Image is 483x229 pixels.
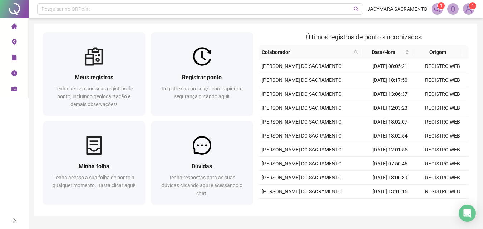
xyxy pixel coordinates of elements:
td: [DATE] 12:03:23 [364,101,416,115]
span: schedule [11,83,17,97]
span: file [11,51,17,66]
td: REGISTRO WEB [416,129,469,143]
td: [DATE] 13:06:37 [364,87,416,101]
span: [PERSON_NAME] DO SACRAMENTO [262,91,342,97]
span: right [12,218,17,223]
td: REGISTRO WEB [416,199,469,213]
a: Registrar pontoRegistre sua presença com rapidez e segurança clicando aqui! [151,32,253,115]
td: [DATE] 12:10:17 [364,199,416,213]
div: Open Intercom Messenger [459,205,476,222]
span: [PERSON_NAME] DO SACRAMENTO [262,119,342,125]
span: clock-circle [11,67,17,81]
span: JACYMARA SACRAMENTO [367,5,427,13]
span: Tenha acesso a sua folha de ponto a qualquer momento. Basta clicar aqui! [53,175,135,188]
th: Data/Hora [361,45,412,59]
td: REGISTRO WEB [416,171,469,185]
span: [PERSON_NAME] DO SACRAMENTO [262,147,342,153]
td: [DATE] 07:50:46 [364,157,416,171]
span: notification [434,6,440,12]
span: [PERSON_NAME] DO SACRAMENTO [262,161,342,166]
span: Meus registros [75,74,113,81]
span: [PERSON_NAME] DO SACRAMENTO [262,77,342,83]
span: search [354,6,359,12]
span: Data/Hora [364,48,404,56]
span: Últimos registros de ponto sincronizados [306,33,422,41]
td: REGISTRO WEB [416,59,469,73]
img: 94985 [463,4,474,14]
span: [PERSON_NAME] DO SACRAMENTO [262,133,342,139]
span: Tenha acesso aos seus registros de ponto, incluindo geolocalização e demais observações! [55,86,133,107]
span: Registrar ponto [182,74,222,81]
span: Registre sua presença com rapidez e segurança clicando aqui! [162,86,242,99]
span: home [11,20,17,34]
span: environment [11,36,17,50]
td: [DATE] 08:05:21 [364,59,416,73]
span: [PERSON_NAME] DO SACRAMENTO [262,189,342,194]
td: [DATE] 18:02:07 [364,115,416,129]
span: Colaborador [262,48,351,56]
span: Minha folha [79,163,109,170]
td: [DATE] 18:17:50 [364,73,416,87]
td: [DATE] 13:10:16 [364,185,416,199]
span: 1 [472,3,474,8]
span: [PERSON_NAME] DO SACRAMENTO [262,175,342,180]
span: Tenha respostas para as suas dúvidas clicando aqui e acessando o chat! [162,175,242,196]
span: [PERSON_NAME] DO SACRAMENTO [262,63,342,69]
span: [PERSON_NAME] DO SACRAMENTO [262,105,342,111]
td: [DATE] 13:02:54 [364,129,416,143]
th: Origem [412,45,463,59]
span: search [354,50,358,54]
td: REGISTRO WEB [416,87,469,101]
sup: Atualize o seu contato no menu Meus Dados [469,2,476,9]
span: bell [450,6,456,12]
span: search [353,47,360,58]
span: 1 [440,3,443,8]
td: REGISTRO WEB [416,185,469,199]
td: REGISTRO WEB [416,115,469,129]
sup: 1 [438,2,445,9]
a: Minha folhaTenha acesso a sua folha de ponto a qualquer momento. Basta clicar aqui! [43,121,145,204]
td: REGISTRO WEB [416,157,469,171]
td: [DATE] 12:01:55 [364,143,416,157]
span: Dúvidas [192,163,212,170]
td: [DATE] 18:00:39 [364,171,416,185]
td: REGISTRO WEB [416,101,469,115]
a: Meus registrosTenha acesso aos seus registros de ponto, incluindo geolocalização e demais observa... [43,32,145,115]
a: DúvidasTenha respostas para as suas dúvidas clicando aqui e acessando o chat! [151,121,253,204]
td: REGISTRO WEB [416,73,469,87]
td: REGISTRO WEB [416,143,469,157]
